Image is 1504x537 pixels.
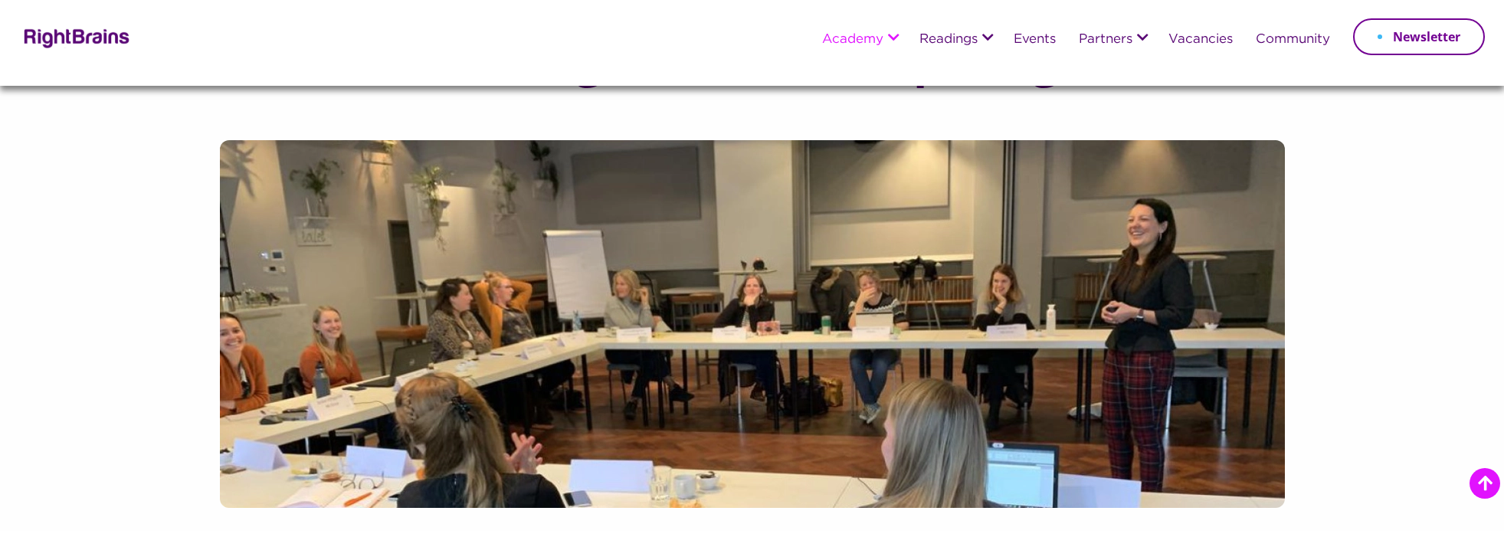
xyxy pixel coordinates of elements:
[1168,33,1233,47] a: Vacancies
[19,26,130,48] img: Rightbrains
[1014,33,1056,47] a: Events
[1079,33,1132,47] a: Partners
[919,33,978,47] a: Readings
[1256,33,1330,47] a: Community
[822,33,883,47] a: Academy
[1353,18,1485,55] a: Newsletter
